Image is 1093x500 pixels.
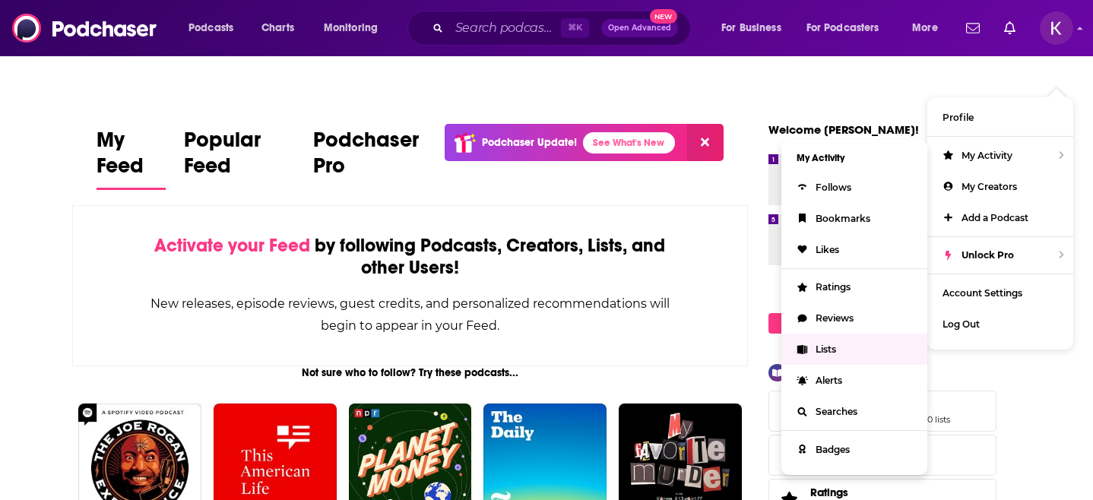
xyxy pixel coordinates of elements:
[97,127,166,190] a: My Feed
[184,127,295,188] span: Popular Feed
[768,313,996,334] a: Create My Top 8
[561,18,589,38] span: ⌘ K
[721,17,781,39] span: For Business
[943,287,1022,299] span: Account Settings
[252,16,303,40] a: Charts
[1040,11,1073,45] button: Show profile menu
[178,16,253,40] button: open menu
[149,235,671,279] div: by following Podcasts, Creators, Lists, and other Users!
[927,202,1073,233] a: Add a Podcast
[943,318,980,330] span: Log Out
[72,366,748,379] div: Not sure who to follow? Try these podcasts...
[449,16,561,40] input: Search podcasts, credits, & more...
[962,181,1017,192] span: My Creators
[768,435,996,476] span: Bookmarks
[774,400,804,422] a: Follows
[943,112,974,123] span: Profile
[184,127,295,190] a: Popular Feed
[482,136,577,149] p: Podchaser Update!
[608,24,671,32] span: Open Advanced
[962,150,1012,161] span: My Activity
[650,9,677,24] span: New
[797,16,901,40] button: open menu
[583,132,675,153] a: See What's New
[12,14,158,43] img: Podchaser - Follow, Share and Rate Podcasts
[927,171,1073,202] a: My Creators
[189,17,233,39] span: Podcasts
[601,19,678,37] button: Open AdvancedNew
[154,234,310,257] span: Activate your Feed
[927,414,950,425] a: 0 lists
[960,15,986,41] a: Show notifications dropdown
[806,17,879,39] span: For Podcasters
[962,249,1014,261] span: Unlock Pro
[927,277,1073,309] a: Account Settings
[927,97,1073,350] ul: Show profile menu
[768,391,996,432] span: Follows
[998,15,1022,41] a: Show notifications dropdown
[97,127,166,188] span: My Feed
[313,127,436,190] a: Podchaser Pro
[422,11,705,46] div: Search podcasts, credits, & more...
[313,16,398,40] button: open menu
[810,486,848,499] span: Ratings
[1040,11,1073,45] img: User Profile
[774,445,804,466] a: Bookmarks
[810,486,899,499] a: Ratings
[768,122,919,137] a: Welcome [PERSON_NAME]!
[927,102,1073,133] a: Profile
[313,127,436,188] span: Podchaser Pro
[324,17,378,39] span: Monitoring
[1040,11,1073,45] span: Logged in as kwignall
[261,17,294,39] span: Charts
[149,293,671,337] div: New releases, episode reviews, guest credits, and personalized recommendations will begin to appe...
[912,17,938,39] span: More
[901,16,957,40] button: open menu
[962,212,1028,223] span: Add a Podcast
[711,16,800,40] button: open menu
